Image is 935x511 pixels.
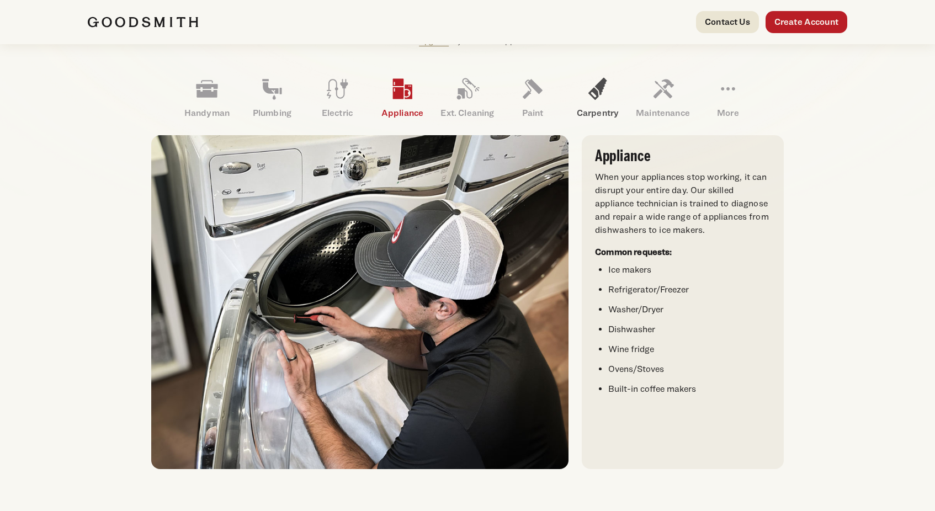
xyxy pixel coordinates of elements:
p: Handyman [174,107,240,120]
a: Upgrade [419,36,449,45]
a: Appliance [370,69,435,126]
li: Washer/Dryer [608,303,771,316]
p: Electric [305,107,370,120]
img: A Goodsmith technician in a baseball cap repairing or examining the inside of a front-loading was... [151,135,569,469]
a: Plumbing [240,69,305,126]
h3: Appliance [595,148,771,164]
li: Built-in coffee makers [608,382,771,396]
a: More [695,69,761,126]
p: More [695,107,761,120]
li: Ice makers [608,263,771,276]
a: Carpentry [565,69,630,126]
p: Carpentry [565,107,630,120]
li: Dishwasher [608,323,771,336]
img: Goodsmith [88,17,198,28]
a: Ext. Cleaning [435,69,500,126]
a: Create Account [766,11,847,33]
p: When your appliances stop working, it can disrupt your entire day. Our skilled appliance technici... [595,171,771,237]
a: Contact Us [696,11,759,33]
strong: Common requests: [595,247,672,257]
a: Electric [305,69,370,126]
p: Appliance [370,107,435,120]
p: Plumbing [240,107,305,120]
p: Maintenance [630,107,695,120]
p: Ext. Cleaning [435,107,500,120]
li: Wine fridge [608,343,771,356]
li: Refrigerator/Freezer [608,283,771,296]
a: Maintenance [630,69,695,126]
a: Paint [500,69,565,126]
a: Handyman [174,69,240,126]
li: Ovens/Stoves [608,363,771,376]
p: Paint [500,107,565,120]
